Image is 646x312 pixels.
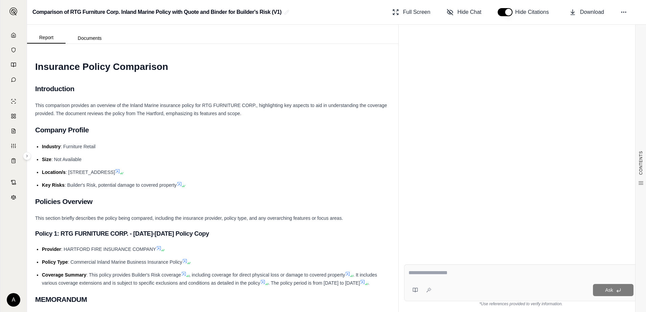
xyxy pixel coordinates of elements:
[42,144,60,149] span: Industry
[68,259,182,265] span: : Commercial Inland Marine Business Insurance Policy
[404,301,638,307] div: *Use references provided to verify information.
[35,194,390,209] h2: Policies Overview
[61,246,156,252] span: : HARTFORD FIRE INSURANCE COMPANY
[27,32,66,44] button: Report
[7,5,20,18] button: Expand sidebar
[35,82,390,96] h2: Introduction
[65,182,177,188] span: : Builder's Risk, potential damage to covered property
[23,152,31,160] button: Expand sidebar
[4,58,23,72] a: Prompt Library
[42,182,65,188] span: Key Risks
[32,6,281,18] h2: Comparison of RTG Furniture Corp. Inland Marine Policy with Quote and Binder for Builder's Risk (V1)
[403,8,430,16] span: Full Screen
[66,170,115,175] span: : [STREET_ADDRESS]
[4,43,23,57] a: Documents Vault
[4,139,23,153] a: Custom Report
[515,8,553,16] span: Hide Citations
[457,8,481,16] span: Hide Chat
[4,124,23,138] a: Claim Coverage
[268,280,360,286] span: . The policy period is from [DATE] to [DATE]
[189,272,345,278] span: , including coverage for direct physical loss or damage to covered property
[9,7,18,16] img: Expand sidebar
[4,73,23,86] a: Chat
[4,154,23,167] a: Coverage Table
[42,170,66,175] span: Location/s
[580,8,604,16] span: Download
[35,228,390,240] h3: Policy 1: RTG FURNITURE CORP. - [DATE]-[DATE] Policy Copy
[4,176,23,189] a: Contract Analysis
[42,246,61,252] span: Provider
[35,215,343,221] span: This section briefly describes the policy being compared, including the insurance provider, polic...
[42,272,86,278] span: Coverage Summary
[35,292,390,307] h2: MEMORANDUM
[4,190,23,204] a: Legal Search Engine
[4,95,23,108] a: Single Policy
[605,287,613,293] span: Ask
[567,5,607,19] button: Download
[4,109,23,123] a: Policy Comparisons
[638,151,644,175] span: CONTENTS
[42,259,68,265] span: Policy Type
[390,5,433,19] button: Full Screen
[368,280,369,286] span: .
[7,293,20,307] div: A
[35,123,390,137] h2: Company Profile
[35,57,390,76] h1: Insurance Policy Comparison
[593,284,633,296] button: Ask
[4,28,23,42] a: Home
[444,5,484,19] button: Hide Chat
[51,157,81,162] span: : Not Available
[66,33,114,44] button: Documents
[86,272,181,278] span: : This policy provides Builder's Risk coverage
[35,103,387,116] span: This comparison provides an overview of the Inland Marine insurance policy for RTG FURNITURE CORP...
[60,144,95,149] span: : Furniture Retail
[42,157,51,162] span: Size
